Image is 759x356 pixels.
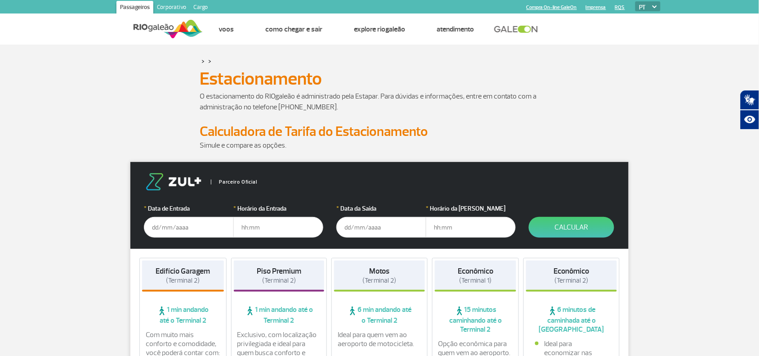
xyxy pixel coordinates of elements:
button: Abrir tradutor de língua de sinais. [740,90,759,110]
strong: Piso Premium [257,266,301,276]
a: > [208,56,211,66]
span: (Terminal 2) [363,276,397,285]
span: 6 minutos de caminhada até o [GEOGRAPHIC_DATA] [526,305,617,334]
label: Horário da Entrada [233,204,323,213]
label: Data da Saída [336,204,426,213]
label: Horário da [PERSON_NAME] [426,204,516,213]
a: Imprensa [586,5,606,10]
a: Atendimento [437,25,474,34]
span: 6 min andando até o Terminal 2 [334,305,425,325]
a: Corporativo [153,1,190,15]
img: logo-zul.png [144,173,203,190]
p: Ideal para quem vem ao aeroporto de motocicleta. [338,330,421,348]
p: O estacionamento do RIOgaleão é administrado pela Estapar. Para dúvidas e informações, entre em c... [200,91,559,113]
strong: Econômico [458,266,493,276]
a: Como chegar e sair [265,25,322,34]
span: (Terminal 2) [555,276,589,285]
button: Abrir recursos assistivos. [740,110,759,130]
div: Plugin de acessibilidade da Hand Talk. [740,90,759,130]
h1: Estacionamento [200,71,559,86]
strong: Motos [370,266,390,276]
a: Voos [219,25,234,34]
a: Compra On-line GaleOn [527,5,577,10]
span: (Terminal 2) [166,276,200,285]
a: RQS [615,5,625,10]
label: Data de Entrada [144,204,234,213]
a: Passageiros [116,1,153,15]
span: 1 min andando até o Terminal 2 [142,305,224,325]
input: dd/mm/aaaa [144,217,234,238]
strong: Edifício Garagem [156,266,210,276]
span: 1 min andando até o Terminal 2 [234,305,325,325]
input: hh:mm [233,217,323,238]
strong: Econômico [554,266,589,276]
button: Calcular [529,217,614,238]
a: > [201,56,205,66]
input: dd/mm/aaaa [336,217,426,238]
span: Parceiro Oficial [211,180,257,185]
a: Explore RIOgaleão [354,25,405,34]
span: (Terminal 2) [262,276,296,285]
span: (Terminal 1) [460,276,492,285]
a: Cargo [190,1,211,15]
p: Simule e compare as opções. [200,140,559,151]
input: hh:mm [426,217,516,238]
span: 15 minutos caminhando até o Terminal 2 [435,305,517,334]
h2: Calculadora de Tarifa do Estacionamento [200,123,559,140]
